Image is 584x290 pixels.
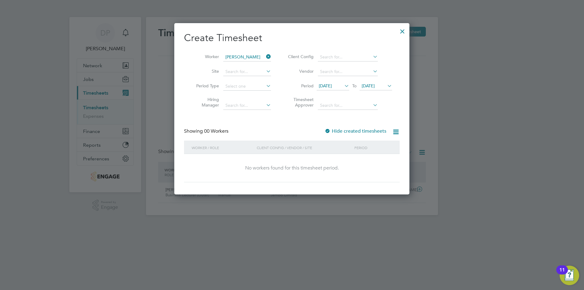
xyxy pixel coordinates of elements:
[318,101,378,110] input: Search for...
[286,68,314,74] label: Vendor
[318,53,378,61] input: Search for...
[184,32,400,44] h2: Create Timesheet
[353,141,394,155] div: Period
[255,141,353,155] div: Client Config / Vendor / Site
[223,101,271,110] input: Search for...
[319,83,332,89] span: [DATE]
[190,165,394,171] div: No workers found for this timesheet period.
[286,83,314,89] label: Period
[286,97,314,108] label: Timesheet Approver
[192,54,219,59] label: Worker
[223,82,271,91] input: Select one
[325,128,386,134] label: Hide created timesheets
[204,128,228,134] span: 00 Workers
[192,83,219,89] label: Period Type
[350,82,358,90] span: To
[318,68,378,76] input: Search for...
[559,270,565,278] div: 11
[286,54,314,59] label: Client Config
[192,68,219,74] label: Site
[560,266,579,285] button: Open Resource Center, 11 new notifications
[184,128,230,135] div: Showing
[362,83,375,89] span: [DATE]
[223,53,271,61] input: Search for...
[192,97,219,108] label: Hiring Manager
[190,141,255,155] div: Worker / Role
